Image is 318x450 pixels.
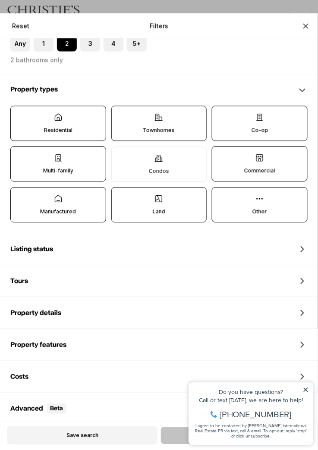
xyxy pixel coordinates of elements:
[9,19,125,25] div: Do you have questions?
[10,309,61,316] span: Property details
[10,56,63,63] label: 2 bathrooms only
[10,341,66,348] span: Property features
[252,208,267,215] p: Other
[10,403,66,414] div: Advanced
[9,28,125,34] div: Call or text [DATE], we are here to help!
[252,127,268,134] p: Co-op
[43,167,73,174] p: Multi-family
[10,278,28,284] span: Tours
[57,36,77,51] label: 2
[10,246,53,253] span: Listing status
[40,208,76,215] p: Manufactured
[10,36,30,51] label: Any
[104,36,123,51] label: 4
[143,127,175,134] p: Townhomes
[10,373,28,380] span: Costs
[150,22,168,29] p: Filters
[34,36,54,51] label: 1
[11,53,123,69] span: I agree to be contacted by [PERSON_NAME] International Real Estate PR via text, call & email. To ...
[80,36,100,51] label: 3
[244,167,275,174] p: Commercial
[10,86,58,93] span: Property types
[297,17,315,34] button: Close
[50,405,63,412] span: Beta
[127,36,147,51] label: 5+
[7,17,35,34] button: Reset
[35,41,107,49] span: [PHONE_NUMBER]
[7,427,157,445] button: Save search
[149,168,169,175] p: Condos
[12,22,29,29] span: Reset
[66,432,98,439] span: Save search
[153,208,165,215] p: Land
[44,127,72,134] p: Residential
